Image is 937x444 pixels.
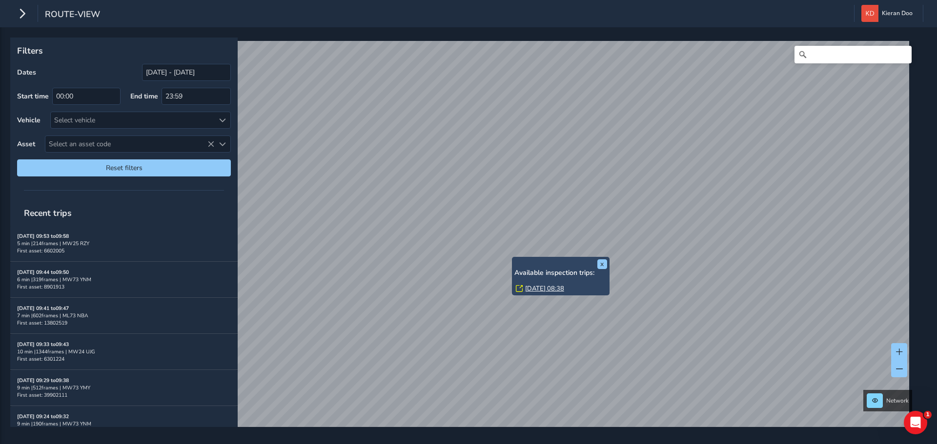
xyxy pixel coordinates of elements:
span: Reset filters [24,163,224,173]
iframe: Intercom live chat [904,411,927,434]
span: Kieran Doo [882,5,913,22]
div: 9 min | 190 frames | MW73 YNM [17,420,231,427]
strong: [DATE] 09:33 to 09:43 [17,341,69,348]
a: [DATE] 08:38 [525,284,564,293]
label: Start time [17,92,49,101]
span: First asset: 6301224 [17,355,64,363]
strong: [DATE] 09:41 to 09:47 [17,305,69,312]
strong: [DATE] 09:24 to 09:32 [17,413,69,420]
span: Network [886,397,909,405]
span: Recent trips [17,200,79,226]
div: Select an asset code [214,136,230,152]
div: 5 min | 214 frames | MW25 RZY [17,240,231,247]
div: 10 min | 1344 frames | MW24 UJG [17,348,231,355]
span: First asset: 8901913 [17,283,64,290]
span: First asset: 39902111 [17,391,67,399]
span: 1 [924,411,932,419]
div: 9 min | 512 frames | MW73 YMY [17,384,231,391]
strong: [DATE] 09:44 to 09:50 [17,269,69,276]
p: Filters [17,44,231,57]
input: Search [794,46,912,63]
span: Select an asset code [45,136,214,152]
button: x [597,259,607,269]
button: Kieran Doo [861,5,916,22]
div: 7 min | 602 frames | ML73 NBA [17,312,231,319]
span: First asset: 6602005 [17,247,64,254]
button: Reset filters [17,159,231,176]
div: Select vehicle [51,112,214,128]
label: Asset [17,139,35,149]
div: 6 min | 319 frames | MW73 YNM [17,276,231,283]
strong: [DATE] 09:53 to 09:58 [17,232,69,240]
img: diamond-layout [861,5,878,22]
canvas: Map [14,41,909,438]
label: Dates [17,68,36,77]
h6: Available inspection trips: [514,269,607,277]
span: First asset: 13802519 [17,319,67,327]
span: route-view [45,8,100,22]
label: End time [130,92,158,101]
strong: [DATE] 09:29 to 09:38 [17,377,69,384]
label: Vehicle [17,116,41,125]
